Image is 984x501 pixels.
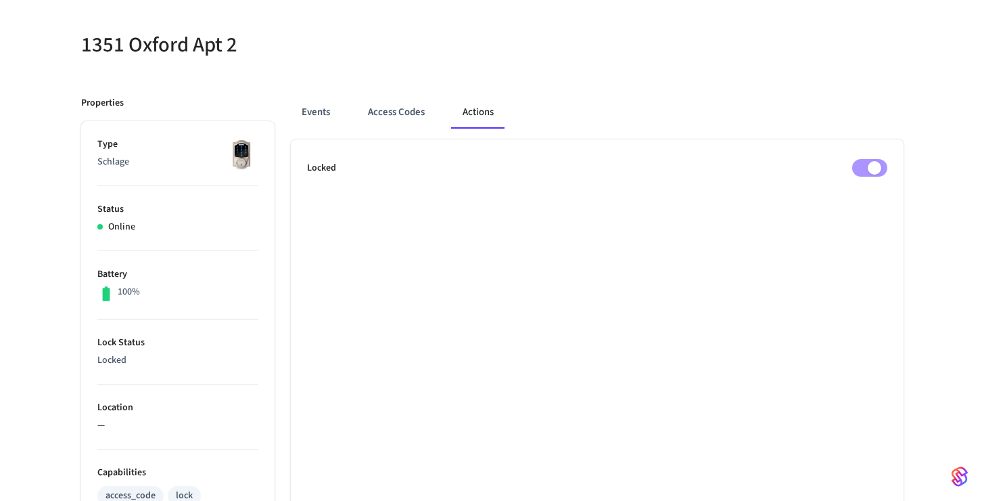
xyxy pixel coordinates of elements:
[97,401,258,415] p: Location
[97,353,258,368] p: Locked
[97,336,258,350] p: Lock Status
[97,466,258,480] p: Capabilities
[357,96,436,129] button: Access Codes
[108,220,135,234] p: Online
[952,466,968,487] img: SeamLogoGradient.69752ec5.svg
[97,137,258,152] p: Type
[291,96,341,129] button: Events
[81,31,484,59] h5: 1351 Oxford Apt 2
[97,418,258,433] p: —
[118,285,140,299] p: 100%
[225,137,258,171] img: Schlage Sense Smart Deadbolt with Camelot Trim, Front
[452,96,505,129] button: Actions
[291,96,904,129] div: ant example
[97,155,258,169] p: Schlage
[97,267,258,282] p: Battery
[81,96,124,110] p: Properties
[97,202,258,217] p: Status
[307,161,336,175] p: Locked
